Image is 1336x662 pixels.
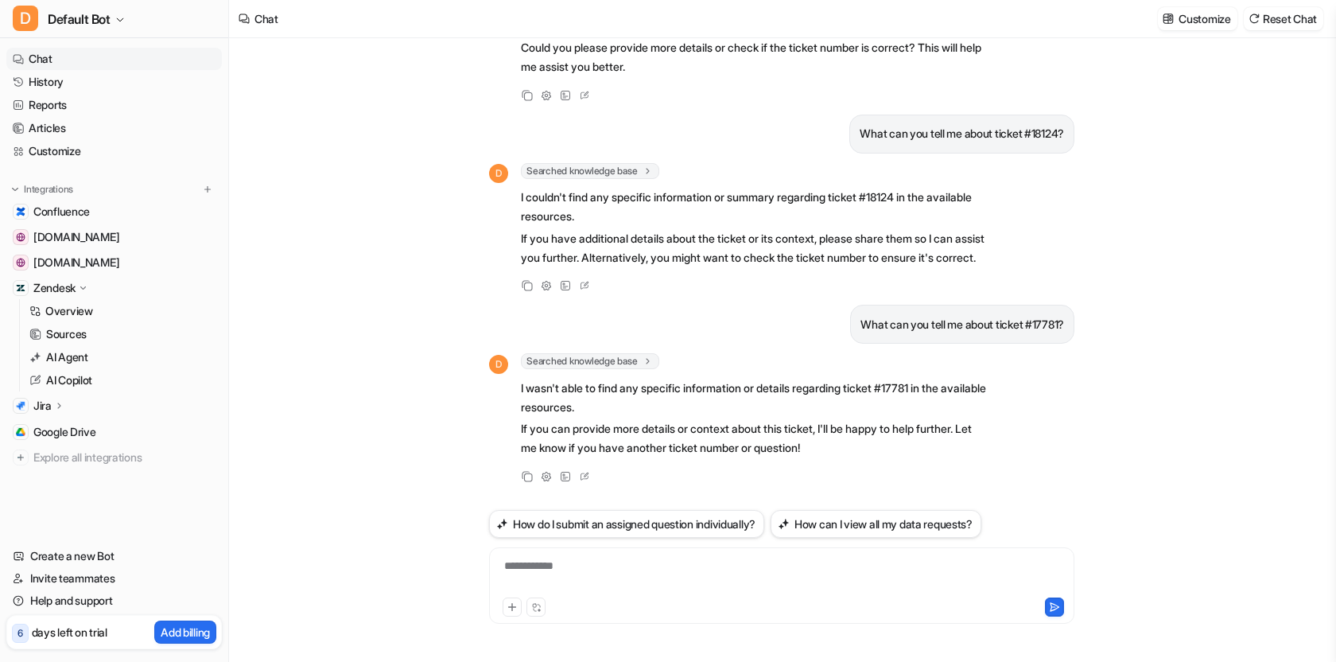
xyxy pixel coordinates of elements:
[45,303,93,319] p: Overview
[16,427,25,437] img: Google Drive
[6,71,222,93] a: History
[154,621,216,644] button: Add billing
[46,372,92,388] p: AI Copilot
[1158,7,1237,30] button: Customize
[33,424,96,440] span: Google Drive
[33,255,119,271] span: [DOMAIN_NAME]
[33,398,52,414] p: Jira
[860,315,1064,334] p: What can you tell me about ticket #17781?
[489,355,508,374] span: D
[6,421,222,443] a: Google DriveGoogle Drive
[23,323,222,345] a: Sources
[1179,10,1230,27] p: Customize
[521,419,986,458] p: If you can provide more details or context about this ticket, I'll be happy to help further. Let ...
[23,346,222,368] a: AI Agent
[6,590,222,612] a: Help and support
[33,445,216,470] span: Explore all integrations
[1163,13,1174,25] img: customize
[6,446,222,469] a: Explore all integrations
[23,369,222,391] a: AI Copilot
[6,140,222,162] a: Customize
[6,181,78,197] button: Integrations
[489,510,764,538] button: How do I submit an assigned question individually?
[33,229,119,245] span: [DOMAIN_NAME]
[860,124,1064,143] p: What can you tell me about ticket #18124?
[33,280,76,296] p: Zendesk
[6,201,222,223] a: ConfluenceConfluence
[521,163,659,179] span: Searched knowledge base
[771,510,981,538] button: How can I view all my data requests?
[16,207,25,216] img: Confluence
[202,184,213,195] img: menu_add.svg
[16,283,25,293] img: Zendesk
[48,8,111,30] span: Default Bot
[16,232,25,242] img: home.atlassian.com
[6,94,222,116] a: Reports
[489,164,508,183] span: D
[32,624,107,641] p: days left on trial
[6,117,222,139] a: Articles
[521,353,659,369] span: Searched knowledge base
[6,251,222,274] a: id.atlassian.com[DOMAIN_NAME]
[16,401,25,411] img: Jira
[6,48,222,70] a: Chat
[16,258,25,267] img: id.atlassian.com
[521,229,986,267] p: If you have additional details about the ticket or its context, please share them so I can assist...
[6,545,222,567] a: Create a new Bot
[6,567,222,590] a: Invite teammates
[46,326,87,342] p: Sources
[161,624,210,641] p: Add billing
[23,300,222,322] a: Overview
[6,226,222,248] a: home.atlassian.com[DOMAIN_NAME]
[24,183,73,196] p: Integrations
[254,10,278,27] div: Chat
[1249,13,1260,25] img: reset
[13,6,38,31] span: D
[521,38,986,76] p: Could you please provide more details or check if the ticket number is correct? This will help me...
[13,450,29,465] img: explore all integrations
[10,184,21,195] img: expand menu
[521,188,986,226] p: I couldn't find any specific information or summary regarding ticket #18124 in the available reso...
[1244,7,1323,30] button: Reset Chat
[46,349,88,365] p: AI Agent
[17,626,23,641] p: 6
[521,379,986,417] p: I wasn't able to find any specific information or details regarding ticket #17781 in the availabl...
[33,204,90,220] span: Confluence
